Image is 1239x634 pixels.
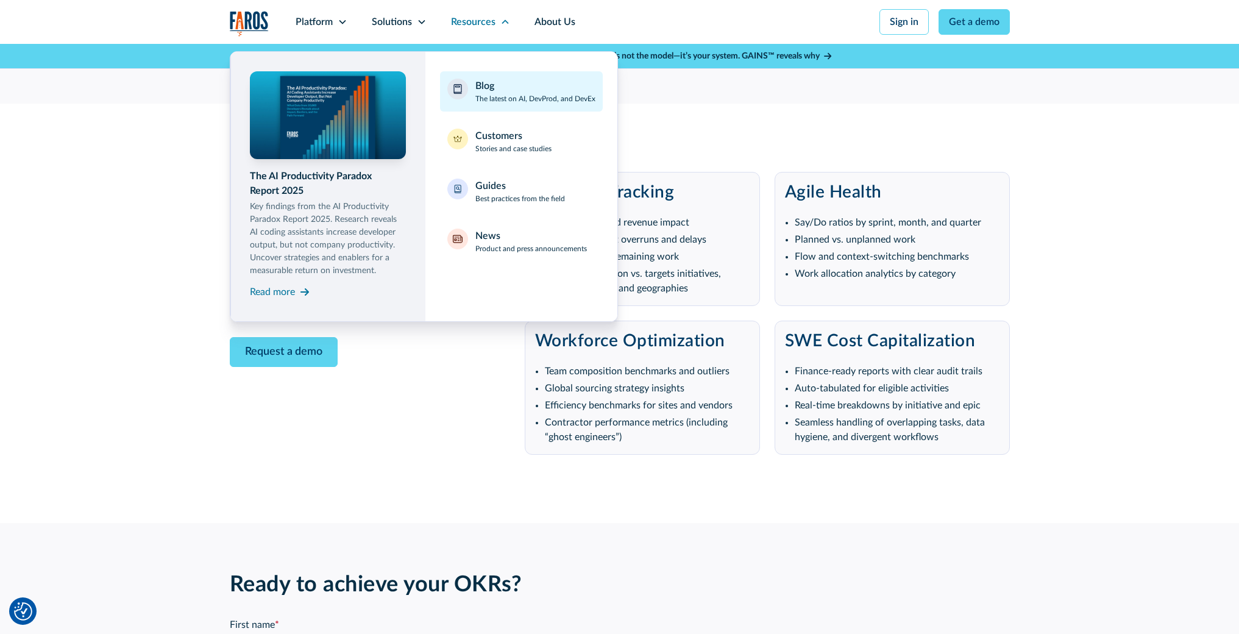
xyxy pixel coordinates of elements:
[14,602,32,621] button: Cookie Settings
[296,15,333,29] div: Platform
[230,574,522,596] strong: Ready to achieve your OKRs?
[372,15,412,29] div: Solutions
[440,71,603,112] a: BlogThe latest on AI, DevProd, and DevEx
[545,364,750,379] li: Team composition benchmarks and outliers
[250,169,406,198] div: The AI Productivity Paradox Report 2025
[475,79,494,93] div: Blog
[475,243,587,254] p: Product and press announcements
[475,193,565,204] p: Best practices from the field
[475,179,506,193] div: Guides
[545,415,750,444] li: Contractor performance metrics (including “ghost engineers”)
[250,71,406,302] a: The AI Productivity Paradox Report 2025Key findings from the AI Productivity Paradox Report 2025....
[535,331,750,352] h3: Workforce Optimization
[230,44,1010,322] nav: Resources
[440,171,603,212] a: GuidesBest practices from the field
[14,602,32,621] img: Revisit consent button
[440,121,603,162] a: CustomersStories and case studies
[475,229,500,243] div: News
[230,618,543,632] label: First name
[795,415,999,444] li: Seamless handling of overlapping tasks, data hygiene, and divergent workflows
[230,337,338,367] a: Request a demo
[250,201,406,277] p: Key findings from the AI Productivity Paradox Report 2025. Research reveals AI coding assistants ...
[939,9,1010,35] a: Get a demo
[785,331,999,352] h3: SWE Cost Capitalization
[475,93,595,104] p: The latest on AI, DevProd, and DevEx
[545,381,750,396] li: Global sourcing strategy insights
[795,381,999,396] li: Auto-tabulated for eligible activities
[545,398,750,413] li: Efficiency benchmarks for sites and vendors
[230,11,269,36] img: Logo of the analytics and reporting company Faros.
[475,129,522,143] div: Customers
[879,9,929,35] a: Sign in
[440,221,603,262] a: NewsProduct and press announcements
[250,285,295,299] div: Read more
[230,11,269,36] a: home
[795,398,999,413] li: Real-time breakdowns by initiative and epic
[475,143,552,154] p: Stories and case studies
[451,15,495,29] div: Resources
[795,364,999,379] li: Finance-ready reports with clear audit trails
